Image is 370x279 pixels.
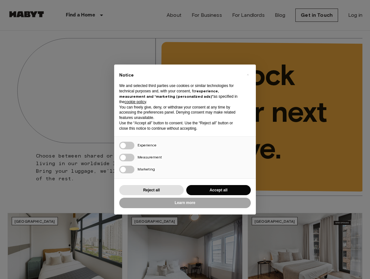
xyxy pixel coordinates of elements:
span: Marketing [138,167,155,171]
button: Close this notice [243,70,253,80]
p: We and selected third parties use cookies or similar technologies for technical purposes and, wit... [119,83,241,104]
span: Experience [138,143,157,147]
p: Use the “Accept all” button to consent. Use the “Reject all” button or close this notice to conti... [119,121,241,131]
p: You can freely give, deny, or withdraw your consent at any time by accessing the preferences pane... [119,105,241,121]
button: Reject all [119,185,184,195]
strong: experience, measurement and “marketing (personalized ads)” [119,89,219,99]
span: Measurement [138,155,162,159]
span: × [247,71,249,78]
button: Learn more [119,198,251,208]
button: Accept all [186,185,251,195]
a: cookie policy [125,100,146,104]
h2: Notice [119,72,241,78]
